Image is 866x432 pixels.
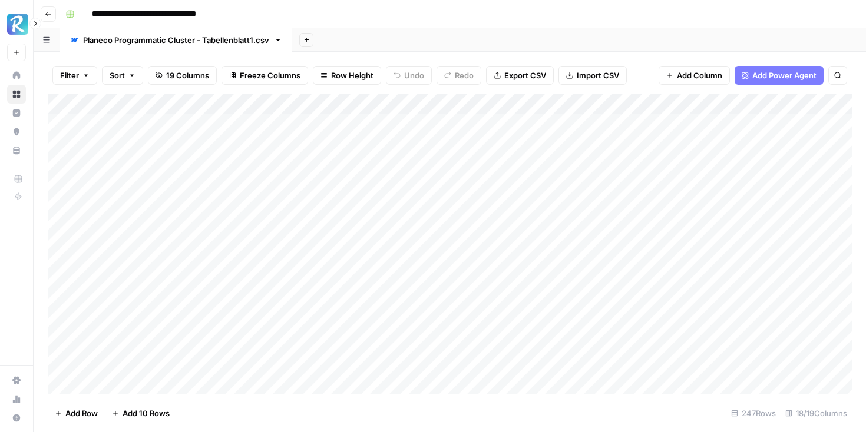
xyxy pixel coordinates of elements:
button: Workspace: Radyant [7,9,26,39]
button: Add 10 Rows [105,404,177,423]
a: Your Data [7,141,26,160]
a: Home [7,66,26,85]
span: Row Height [331,69,373,81]
img: Radyant Logo [7,14,28,35]
button: Import CSV [558,66,627,85]
span: Add Row [65,407,98,419]
a: Insights [7,104,26,122]
button: Row Height [313,66,381,85]
button: Redo [437,66,481,85]
button: Sort [102,66,143,85]
span: Filter [60,69,79,81]
span: Add Column [677,69,722,81]
span: Add 10 Rows [123,407,170,419]
span: Export CSV [504,69,546,81]
span: Import CSV [577,69,619,81]
button: Add Column [659,66,730,85]
div: 247 Rows [726,404,781,423]
a: Browse [7,85,26,104]
span: Undo [404,69,424,81]
button: Help + Support [7,408,26,427]
span: Redo [455,69,474,81]
button: Filter [52,66,97,85]
a: Usage [7,390,26,408]
a: Opportunities [7,122,26,141]
span: Freeze Columns [240,69,300,81]
button: Add Power Agent [735,66,824,85]
span: Sort [110,69,125,81]
button: 19 Columns [148,66,217,85]
div: Planeco Programmatic Cluster - Tabellenblatt1.csv [83,34,269,46]
span: Add Power Agent [752,69,817,81]
button: Export CSV [486,66,554,85]
button: Freeze Columns [222,66,308,85]
button: Add Row [48,404,105,423]
div: 18/19 Columns [781,404,852,423]
a: Settings [7,371,26,390]
span: 19 Columns [166,69,209,81]
a: Planeco Programmatic Cluster - Tabellenblatt1.csv [60,28,292,52]
button: Undo [386,66,432,85]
